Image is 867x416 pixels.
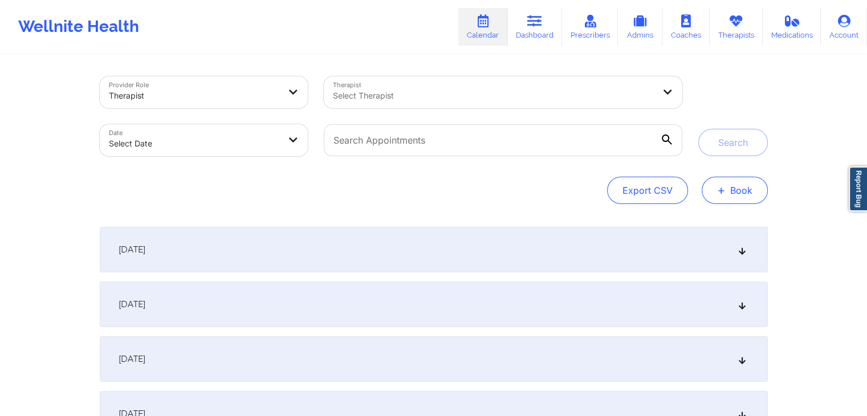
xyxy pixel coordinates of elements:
[698,129,768,156] button: Search
[458,8,507,46] a: Calendar
[702,177,768,204] button: +Book
[507,8,562,46] a: Dashboard
[324,124,682,156] input: Search Appointments
[562,8,618,46] a: Prescribers
[849,166,867,211] a: Report Bug
[109,131,280,156] div: Select Date
[662,8,710,46] a: Coaches
[821,8,867,46] a: Account
[710,8,763,46] a: Therapists
[119,299,145,310] span: [DATE]
[717,187,726,193] span: +
[109,83,280,108] div: Therapist
[119,244,145,255] span: [DATE]
[763,8,821,46] a: Medications
[618,8,662,46] a: Admins
[607,177,688,204] button: Export CSV
[119,353,145,365] span: [DATE]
